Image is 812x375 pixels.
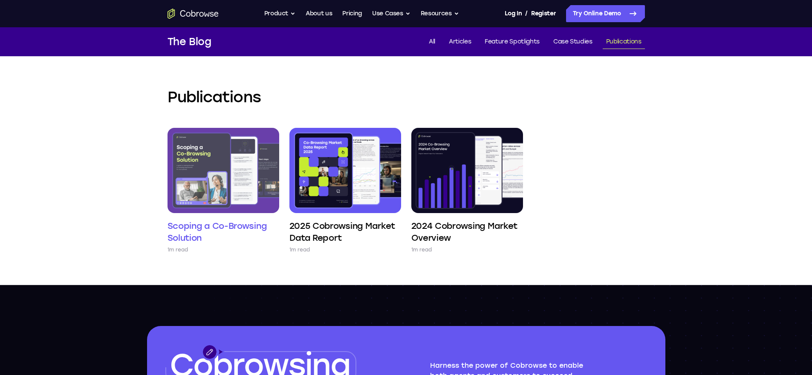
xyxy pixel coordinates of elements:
[168,128,279,213] img: Scoping a Co-Browsing Solution
[411,128,523,213] img: 2024 Cobrowsing Market Overview
[168,128,279,254] a: Scoping a Co-Browsing Solution 1m read
[289,128,401,254] a: 2025 Cobrowsing Market Data Report 1m read
[411,128,523,254] a: 2024 Cobrowsing Market Overview 1m read
[168,220,279,244] h4: Scoping a Co-Browsing Solution
[168,87,645,107] h2: Publications
[342,5,362,22] a: Pricing
[411,220,523,244] h4: 2024 Cobrowsing Market Overview
[445,35,474,49] a: Articles
[505,5,522,22] a: Log In
[525,9,528,19] span: /
[289,128,401,213] img: 2025 Cobrowsing Market Data Report
[481,35,543,49] a: Feature Spotlights
[550,35,596,49] a: Case Studies
[289,245,310,254] p: 1m read
[372,5,410,22] button: Use Cases
[289,220,401,244] h4: 2025 Cobrowsing Market Data Report
[531,5,556,22] a: Register
[421,5,459,22] button: Resources
[168,245,188,254] p: 1m read
[264,5,296,22] button: Product
[411,245,432,254] p: 1m read
[168,9,219,19] a: Go to the home page
[566,5,645,22] a: Try Online Demo
[603,35,645,49] a: Publications
[306,5,332,22] a: About us
[168,34,211,49] h1: The Blog
[425,35,439,49] a: All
